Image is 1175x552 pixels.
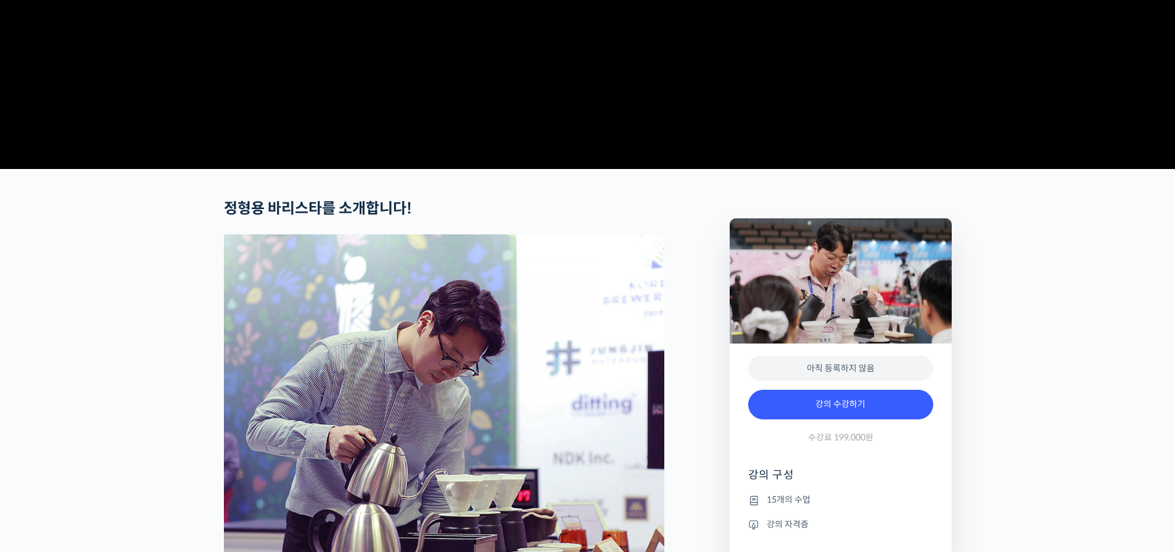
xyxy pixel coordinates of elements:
[4,391,81,422] a: 홈
[748,356,933,381] div: 아직 등록하지 않음
[39,410,46,419] span: 홈
[81,391,159,422] a: 대화
[748,493,933,508] li: 15개의 수업
[224,199,412,218] strong: 정형용 바리스타를 소개합니다!
[808,432,873,443] span: 수강료 199,000원
[191,410,205,419] span: 설정
[748,517,933,532] li: 강의 자격증
[748,468,933,492] h4: 강의 구성
[748,390,933,419] a: 강의 수강하기
[113,410,128,420] span: 대화
[159,391,237,422] a: 설정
